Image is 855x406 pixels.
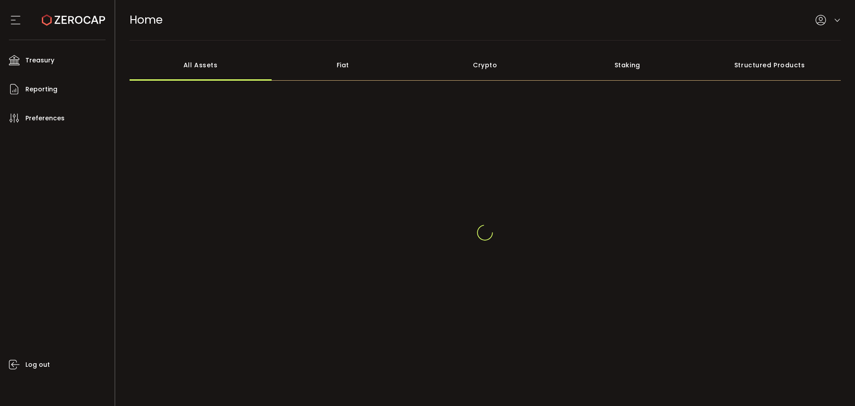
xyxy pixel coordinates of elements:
[25,358,50,371] span: Log out
[556,49,699,81] div: Staking
[130,12,163,28] span: Home
[414,49,557,81] div: Crypto
[272,49,414,81] div: Fiat
[25,112,65,125] span: Preferences
[699,49,841,81] div: Structured Products
[25,54,54,67] span: Treasury
[130,49,272,81] div: All Assets
[25,83,57,96] span: Reporting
